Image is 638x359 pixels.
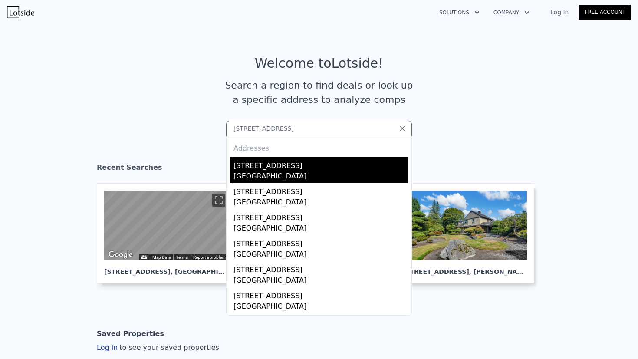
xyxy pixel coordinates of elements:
div: Map [104,191,228,260]
button: Map Data [152,254,171,260]
div: [GEOGRAPHIC_DATA] [233,197,408,209]
div: Saved Properties [97,325,164,343]
div: Search a region to find deals or look up a specific address to analyze comps [222,78,416,107]
div: [STREET_ADDRESS] [233,157,408,171]
div: Welcome to Lotside ! [255,56,384,71]
div: [STREET_ADDRESS] [233,313,408,327]
a: Report a problem [193,255,226,260]
button: Toggle fullscreen view [212,194,225,207]
a: Open this area in Google Maps (opens a new window) [106,249,135,260]
img: Google [106,249,135,260]
div: [GEOGRAPHIC_DATA] [233,249,408,261]
div: Addresses [230,136,408,157]
div: [GEOGRAPHIC_DATA] [233,301,408,313]
button: Keyboard shortcuts [141,255,147,259]
div: Recent Searches [97,155,541,183]
a: Log In [540,8,579,16]
button: Company [487,5,536,20]
input: Search an address or region... [226,121,412,136]
div: [STREET_ADDRESS] [233,261,408,275]
div: [GEOGRAPHIC_DATA] [233,223,408,235]
div: [GEOGRAPHIC_DATA] [233,171,408,183]
div: [STREET_ADDRESS] [233,287,408,301]
a: Map [STREET_ADDRESS], [GEOGRAPHIC_DATA] [97,183,243,283]
div: Log in [97,343,219,353]
a: [STREET_ADDRESS], [PERSON_NAME] [395,183,541,283]
div: Street View [104,191,228,260]
button: Solutions [432,5,487,20]
a: Free Account [579,5,631,20]
div: [STREET_ADDRESS] [233,235,408,249]
div: [STREET_ADDRESS] [233,209,408,223]
div: [STREET_ADDRESS] [233,183,408,197]
img: Lotside [7,6,34,18]
span: to see your saved properties [118,343,219,352]
div: [GEOGRAPHIC_DATA] [233,275,408,287]
div: [STREET_ADDRESS] , [GEOGRAPHIC_DATA] [104,260,228,276]
a: Terms (opens in new tab) [176,255,188,260]
div: [STREET_ADDRESS] , [PERSON_NAME] [403,260,527,276]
